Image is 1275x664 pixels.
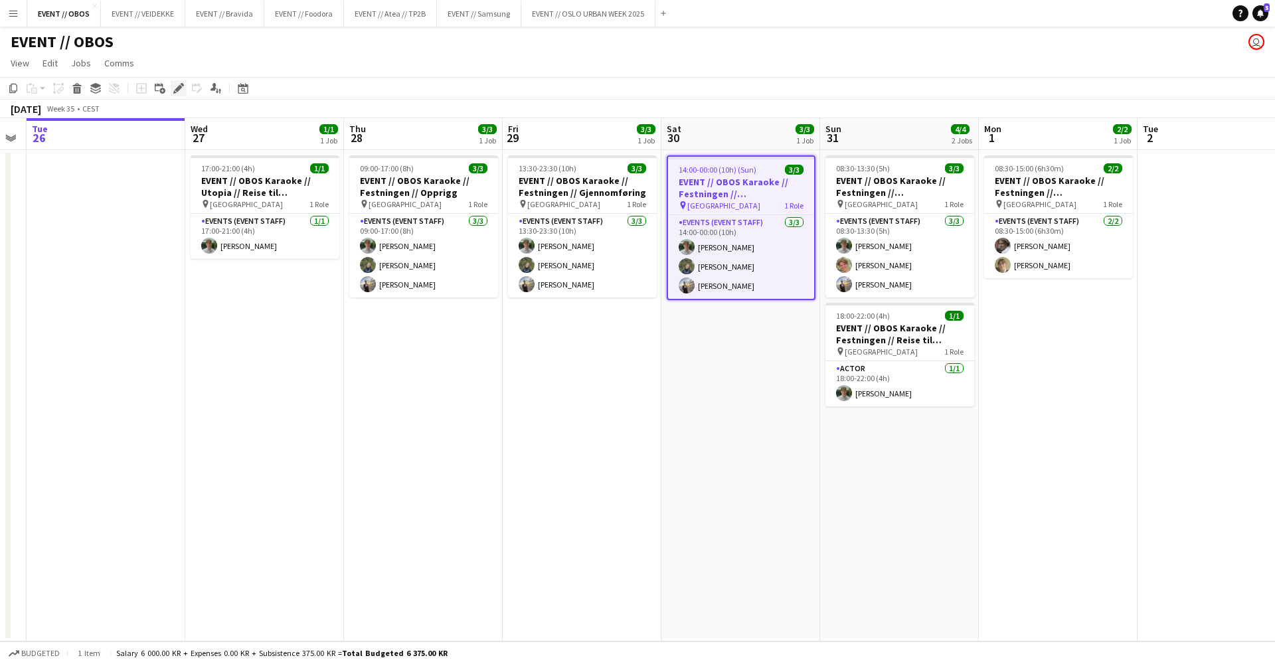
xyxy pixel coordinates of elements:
[784,201,804,210] span: 1 Role
[104,57,134,69] span: Comms
[11,57,29,69] span: View
[982,130,1001,145] span: 1
[796,135,813,145] div: 1 Job
[11,32,114,52] h1: EVENT // OBOS
[825,123,841,135] span: Sun
[825,175,974,199] h3: EVENT // OBOS Karaoke // Festningen // [GEOGRAPHIC_DATA]
[679,165,756,175] span: 14:00-00:00 (10h) (Sun)
[668,176,814,200] h3: EVENT // OBOS Karaoke // Festningen // Gjennomføring
[11,102,41,116] div: [DATE]
[1104,163,1122,173] span: 2/2
[637,124,655,134] span: 3/3
[21,649,60,658] span: Budgeted
[42,57,58,69] span: Edit
[628,163,646,173] span: 3/3
[191,175,339,199] h3: EVENT // OBOS Karaoke // Utopia // Reise til [GEOGRAPHIC_DATA]
[508,214,657,297] app-card-role: Events (Event Staff)3/313:30-23:30 (10h)[PERSON_NAME][PERSON_NAME][PERSON_NAME]
[521,1,655,27] button: EVENT // OSLO URBAN WEEK 2025
[1103,199,1122,209] span: 1 Role
[952,135,972,145] div: 2 Jobs
[201,163,255,173] span: 17:00-21:00 (4h)
[667,155,815,300] app-job-card: 14:00-00:00 (10h) (Sun)3/3EVENT // OBOS Karaoke // Festningen // Gjennomføring [GEOGRAPHIC_DATA]1...
[1113,124,1132,134] span: 2/2
[116,648,448,658] div: Salary 6 000.00 KR + Expenses 0.00 KR + Subsistence 375.00 KR =
[37,54,63,72] a: Edit
[27,1,101,27] button: EVENT // OBOS
[1264,3,1270,12] span: 5
[1003,199,1076,209] span: [GEOGRAPHIC_DATA]
[101,1,185,27] button: EVENT // VEIDEKKE
[984,123,1001,135] span: Mon
[984,155,1133,278] app-job-card: 08:30-15:00 (6h30m)2/2EVENT // OBOS Karaoke // Festningen // Tilbakelevering [GEOGRAPHIC_DATA]1 R...
[665,130,681,145] span: 30
[469,163,487,173] span: 3/3
[347,130,366,145] span: 28
[349,214,498,297] app-card-role: Events (Event Staff)3/309:00-17:00 (8h)[PERSON_NAME][PERSON_NAME][PERSON_NAME]
[99,54,139,72] a: Comms
[191,214,339,259] app-card-role: Events (Event Staff)1/117:00-21:00 (4h)[PERSON_NAME]
[5,54,35,72] a: View
[508,123,519,135] span: Fri
[825,361,974,406] app-card-role: Actor1/118:00-22:00 (4h)[PERSON_NAME]
[687,201,760,210] span: [GEOGRAPHIC_DATA]
[82,104,100,114] div: CEST
[66,54,96,72] a: Jobs
[945,311,964,321] span: 1/1
[1252,5,1268,21] a: 5
[310,163,329,173] span: 1/1
[189,130,208,145] span: 27
[479,135,496,145] div: 1 Job
[825,155,974,297] app-job-card: 08:30-13:30 (5h)3/3EVENT // OBOS Karaoke // Festningen // [GEOGRAPHIC_DATA] [GEOGRAPHIC_DATA]1 Ro...
[369,199,442,209] span: [GEOGRAPHIC_DATA]
[30,130,48,145] span: 26
[944,199,964,209] span: 1 Role
[785,165,804,175] span: 3/3
[995,163,1064,173] span: 08:30-15:00 (6h30m)
[823,130,841,145] span: 31
[349,155,498,297] app-job-card: 09:00-17:00 (8h)3/3EVENT // OBOS Karaoke // Festningen // Opprigg [GEOGRAPHIC_DATA]1 RoleEvents (...
[944,347,964,357] span: 1 Role
[191,155,339,259] app-job-card: 17:00-21:00 (4h)1/1EVENT // OBOS Karaoke // Utopia // Reise til [GEOGRAPHIC_DATA] [GEOGRAPHIC_DAT...
[342,648,448,658] span: Total Budgeted 6 375.00 KR
[185,1,264,27] button: EVENT // Bravida
[349,175,498,199] h3: EVENT // OBOS Karaoke // Festningen // Opprigg
[519,163,576,173] span: 13:30-23:30 (10h)
[796,124,814,134] span: 3/3
[210,199,283,209] span: [GEOGRAPHIC_DATA]
[319,124,338,134] span: 1/1
[845,347,918,357] span: [GEOGRAPHIC_DATA]
[951,124,970,134] span: 4/4
[437,1,521,27] button: EVENT // Samsung
[71,57,91,69] span: Jobs
[667,123,681,135] span: Sat
[32,123,48,135] span: Tue
[825,303,974,406] div: 18:00-22:00 (4h)1/1EVENT // OBOS Karaoke // Festningen // Reise til [GEOGRAPHIC_DATA] [GEOGRAPHIC...
[344,1,437,27] button: EVENT // Atea // TP2B
[349,123,366,135] span: Thu
[825,322,974,346] h3: EVENT // OBOS Karaoke // Festningen // Reise til [GEOGRAPHIC_DATA]
[506,130,519,145] span: 29
[264,1,344,27] button: EVENT // Foodora
[468,199,487,209] span: 1 Role
[44,104,77,114] span: Week 35
[1141,130,1158,145] span: 2
[836,311,890,321] span: 18:00-22:00 (4h)
[1114,135,1131,145] div: 1 Job
[508,155,657,297] app-job-card: 13:30-23:30 (10h)3/3EVENT // OBOS Karaoke // Festningen // Gjennomføring [GEOGRAPHIC_DATA]1 RoleE...
[825,214,974,297] app-card-role: Events (Event Staff)3/308:30-13:30 (5h)[PERSON_NAME][PERSON_NAME][PERSON_NAME]
[836,163,890,173] span: 08:30-13:30 (5h)
[637,135,655,145] div: 1 Job
[478,124,497,134] span: 3/3
[984,175,1133,199] h3: EVENT // OBOS Karaoke // Festningen // Tilbakelevering
[309,199,329,209] span: 1 Role
[191,123,208,135] span: Wed
[1143,123,1158,135] span: Tue
[668,215,814,299] app-card-role: Events (Event Staff)3/314:00-00:00 (10h)[PERSON_NAME][PERSON_NAME][PERSON_NAME]
[984,214,1133,278] app-card-role: Events (Event Staff)2/208:30-15:00 (6h30m)[PERSON_NAME][PERSON_NAME]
